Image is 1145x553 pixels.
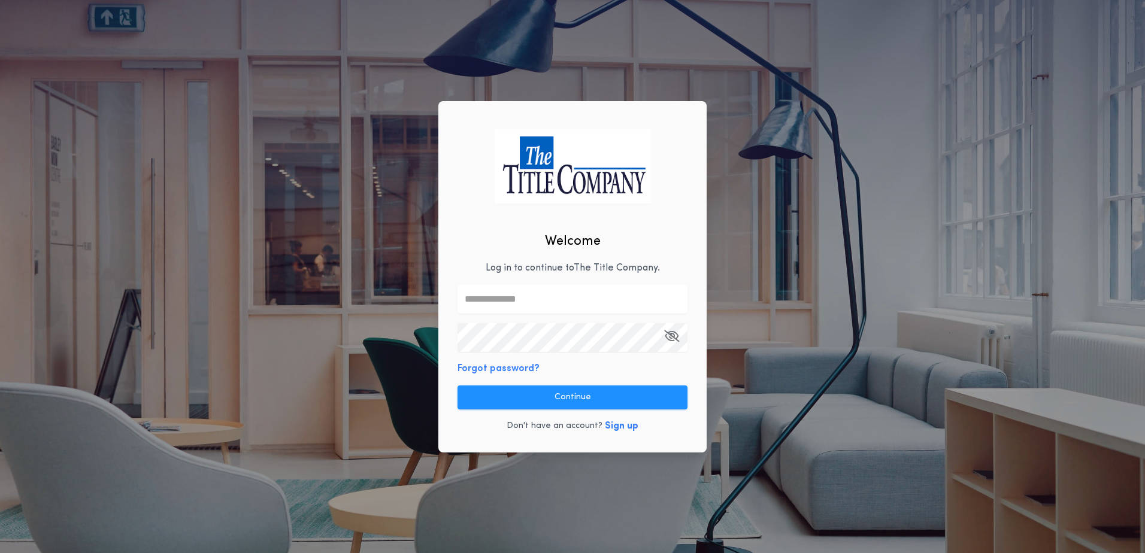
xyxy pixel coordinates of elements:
p: Log in to continue to The Title Company . [486,261,660,275]
button: Sign up [605,419,638,433]
img: logo [494,129,651,203]
button: Continue [458,385,687,409]
button: Forgot password? [458,361,540,376]
p: Don't have an account? [507,420,602,432]
h2: Welcome [545,232,601,251]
